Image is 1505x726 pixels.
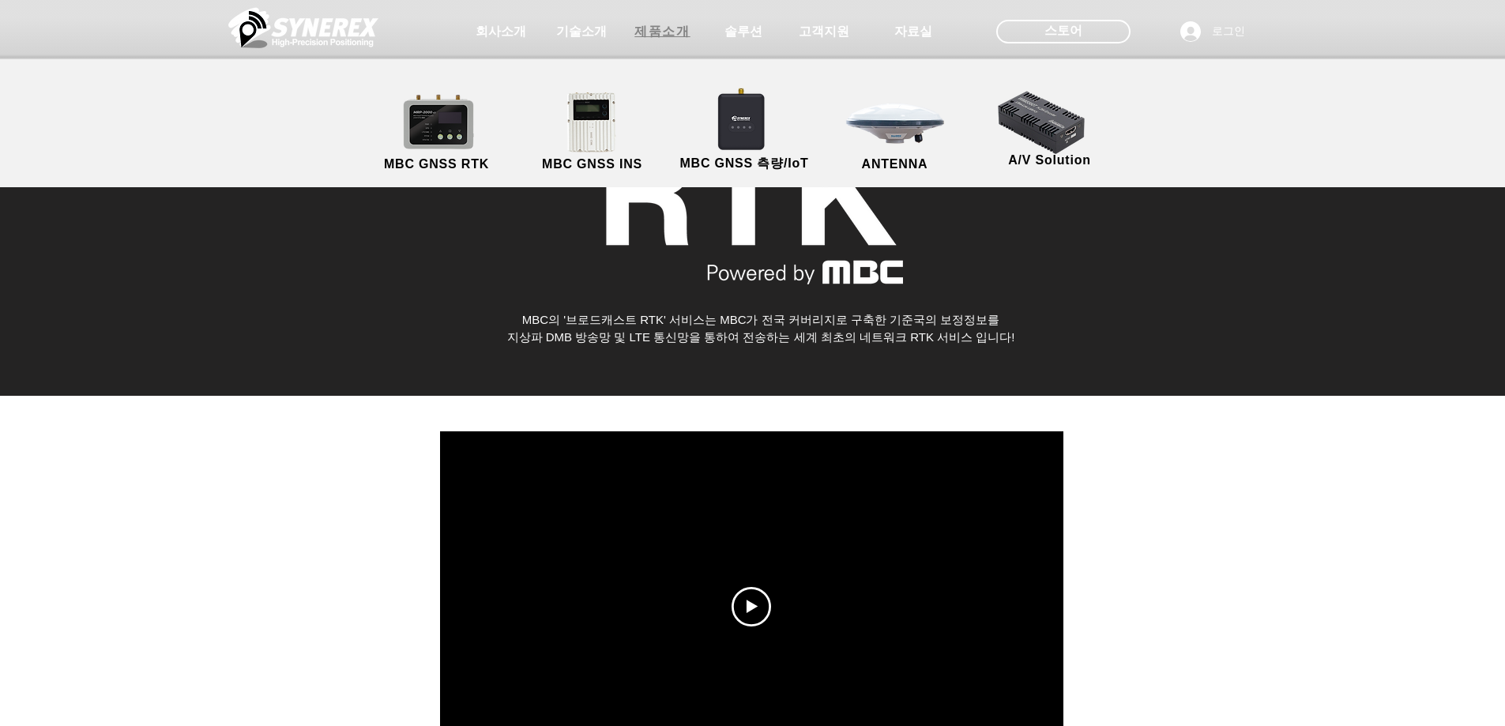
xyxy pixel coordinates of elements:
div: 스토어 [996,20,1131,43]
iframe: Wix Chat [1323,658,1505,726]
a: 제품소개 [623,16,702,47]
span: 기술소개 [556,24,607,40]
span: MBC GNSS RTK [384,157,489,171]
span: 고객지원 [799,24,849,40]
span: MBC GNSS 측량/IoT [679,156,808,172]
span: ANTENNA [862,157,928,171]
a: A/V Solution [979,87,1121,170]
span: 솔루션 [724,24,762,40]
span: 제품소개 [634,24,690,40]
button: Play video [732,587,771,626]
a: ANTENNA [824,91,966,174]
a: 기술소개 [542,16,621,47]
span: 회사소개 [476,24,526,40]
a: 자료실 [874,16,953,47]
img: SynRTK__.png [702,78,783,159]
span: 자료실 [894,24,932,40]
a: 솔루션 [704,16,783,47]
img: 씨너렉스_White_simbol_대지 1.png [228,4,378,51]
span: 로그인 [1206,24,1251,39]
span: MBC GNSS INS [542,157,642,171]
a: MBC GNSS INS [521,91,664,174]
a: MBC GNSS 측량/IoT [668,91,822,174]
span: A/V Solution [1008,153,1091,167]
a: 회사소개 [461,16,540,47]
a: 고객지원 [784,16,863,47]
a: MBC GNSS RTK [366,91,508,174]
span: 지상파 DMB 방송망 및 LTE 통신망을 통하여 전송하는 세계 최초의 네트워크 RTK 서비스 입니다! [507,330,1015,344]
img: MGI2000_front-removebg-preview (1).png [546,88,643,156]
span: MBC의 '브로드캐스트 RTK' 서비스는 MBC가 전국 커버리지로 구축한 기준국의 보정정보를 [522,313,1000,326]
span: 스토어 [1044,22,1082,39]
button: 로그인 [1169,17,1256,47]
